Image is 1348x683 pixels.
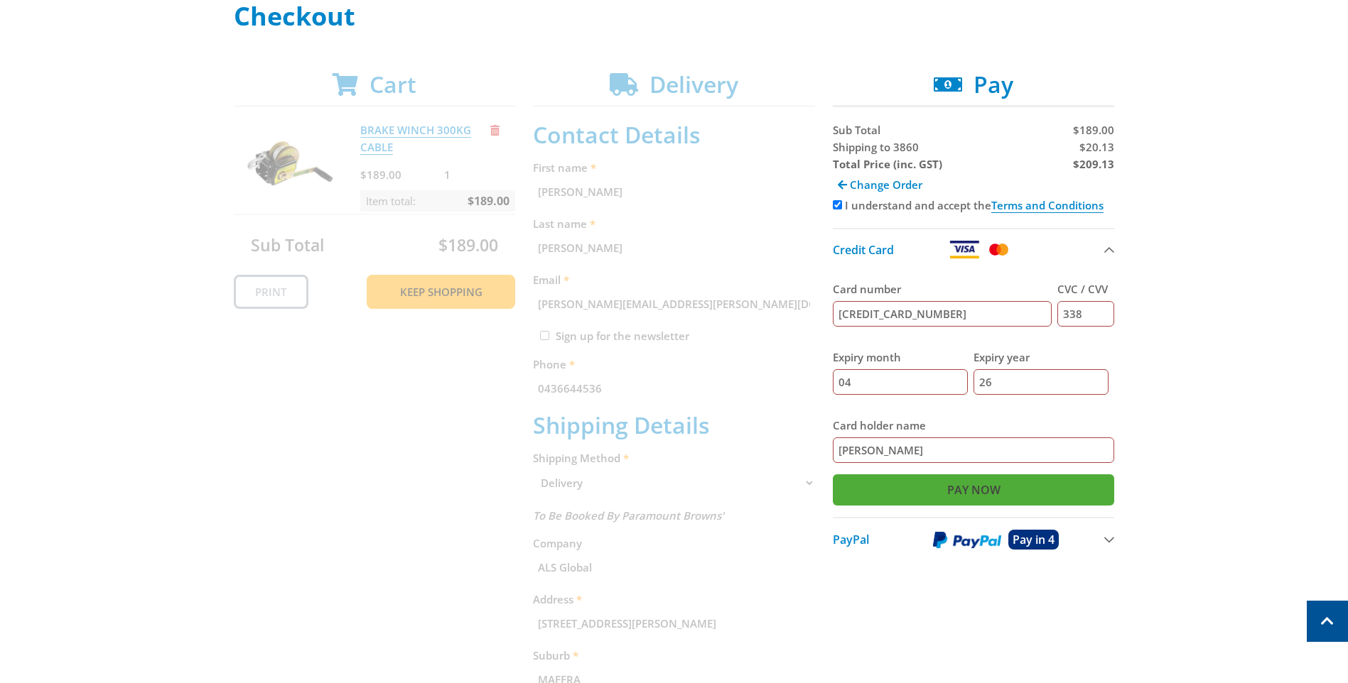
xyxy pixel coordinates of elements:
label: Expiry month [833,349,968,366]
span: $20.13 [1079,140,1114,154]
label: Expiry year [974,349,1109,366]
input: MM [833,369,968,395]
strong: Total Price (inc. GST) [833,157,942,171]
span: Shipping to 3860 [833,140,919,154]
label: Card holder name [833,417,1115,434]
h1: Checkout [234,2,1115,31]
img: Mastercard [986,241,1011,258]
img: Visa [949,241,980,258]
span: Pay [974,69,1013,99]
input: Pay Now [833,474,1115,506]
span: PayPal [833,532,869,547]
span: Change Order [850,177,922,192]
span: Sub Total [833,123,880,137]
input: Please accept the terms and conditions. [833,200,842,209]
a: Change Order [833,173,927,197]
span: Pay in 4 [1013,532,1055,547]
span: $189.00 [1073,123,1114,137]
label: Card number [833,280,1052,297]
span: Credit Card [833,242,894,258]
button: Credit Card [833,228,1115,270]
button: PayPal Pay in 4 [833,517,1115,561]
strong: $209.13 [1073,157,1114,171]
a: Terms and Conditions [991,198,1104,213]
img: PayPal [933,531,1001,549]
input: YY [974,369,1109,395]
label: CVC / CVV [1057,280,1114,297]
label: I understand and accept the [845,198,1104,213]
